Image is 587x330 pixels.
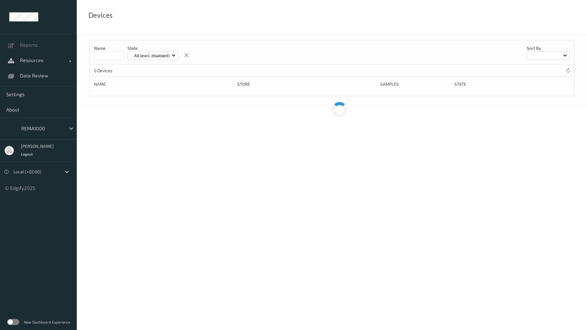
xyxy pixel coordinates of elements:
p: State [127,45,179,51]
div: Samples [380,81,450,87]
p: Sort by [527,45,570,51]
p: 0 Devices [94,68,140,74]
div: Store [237,81,376,87]
p: Name [94,45,124,51]
div: Name [94,81,233,87]
p: All (excl. disabled) [132,53,172,59]
div: State [454,81,524,87]
div: Devices [88,12,113,18]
